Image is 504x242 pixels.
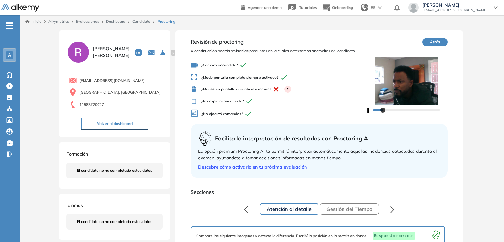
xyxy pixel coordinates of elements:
span: A continuación podrás revisar las preguntas en la cuales detectamos anomalías del candidato. [191,48,365,54]
a: Agendar una demo [241,3,282,11]
a: Descubre cómo activarlo en tu próxima evaluación [198,164,440,171]
span: [PERSON_NAME] [PERSON_NAME] [93,46,129,59]
span: 11983720027 [79,102,104,108]
div: La opción premium Proctoring AI te permitirá interpretar automáticamente aquellas incidencias det... [198,148,440,161]
img: PROFILE_MENU_LOGO_USER [66,40,90,64]
div: 2 [284,86,291,93]
span: Secciones [191,188,447,196]
span: Respuesta correcta [373,232,415,240]
span: [EMAIL_ADDRESS][DOMAIN_NAME] [422,8,488,13]
span: ¿No ejecutó comandos? [191,109,365,119]
span: Idiomas [66,202,83,208]
a: Candidato [132,19,150,24]
span: El candidato no ha completado estos datos [77,168,152,173]
span: A [8,53,11,58]
span: Agendar una demo [248,5,282,10]
span: El candidato no ha completado estos datos [77,219,152,225]
span: [EMAIL_ADDRESS][DOMAIN_NAME] [79,78,145,84]
i: - [6,25,13,26]
button: Gestión del Tiempo [320,203,379,215]
span: Formación [66,151,88,157]
a: Dashboard [106,19,125,24]
span: [PERSON_NAME] [422,3,488,8]
img: Logo [1,4,39,12]
span: ES [371,5,375,10]
span: ¿Cámara encendida? [191,61,365,69]
span: Tutoriales [299,5,317,10]
span: Alkymetrics [48,19,69,24]
button: Volver al dashboard [81,118,148,130]
span: ¿No copió ni pegó texto? [191,98,365,104]
span: ¿Modo pantalla completa siempre activado? [191,74,365,81]
a: Inicio [25,19,41,24]
span: Proctoring [157,19,175,24]
a: Evaluaciones [76,19,99,24]
span: [GEOGRAPHIC_DATA], [GEOGRAPHIC_DATA] [79,90,161,95]
span: Facilita la interpretación de resultados con Proctoring AI [215,134,370,143]
div: . [379,205,380,213]
img: world [361,4,368,11]
span: Compare las siguiente imágenes y detecte la diferencia. Escribí la posición en la matriz en donde... [196,233,371,239]
button: Atención al detalle [260,203,318,215]
span: Onboarding [332,5,353,10]
button: Onboarding [322,1,353,15]
span: ¿Mouse en pantalla durante el examen? [191,86,365,93]
span: Revisión de proctoring: [191,38,365,46]
img: arrow [378,6,382,9]
button: Atrás [422,38,448,46]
